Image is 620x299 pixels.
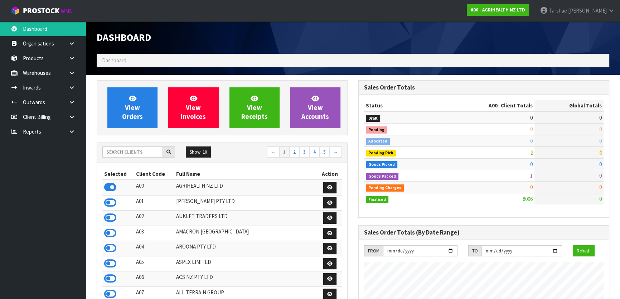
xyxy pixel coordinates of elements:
span: ProStock [23,6,59,15]
span: 0 [599,161,602,168]
span: 1 [530,172,533,179]
span: Tarshae [549,7,567,14]
span: Dashboard [97,31,151,44]
a: → [329,146,342,158]
input: Search clients [102,146,163,158]
span: View Receipts [241,94,268,121]
span: View Accounts [301,94,329,121]
a: ViewReceipts [229,87,280,128]
span: 0 [599,126,602,132]
small: WMS [61,8,72,15]
span: View Invoices [181,94,206,121]
a: 4 [309,146,320,158]
strong: A00 - AGRIHEALTH NZ LTD [471,7,525,13]
span: 0 [530,161,533,168]
th: Full Name [174,168,318,180]
a: ViewOrders [107,87,158,128]
span: 0 [530,126,533,132]
td: [PERSON_NAME] PTY LTD [174,195,318,211]
td: A02 [134,211,174,226]
div: FROM [364,245,383,257]
span: 0 [599,196,602,202]
span: 0 [599,184,602,191]
button: Show: 10 [186,146,211,158]
td: AGRIHEALTH NZ LTD [174,180,318,195]
a: ← [267,146,280,158]
h3: Sales Order Totals [364,84,604,91]
span: Goods Packed [366,173,398,180]
td: A03 [134,226,174,241]
span: 0 [599,138,602,144]
span: A00 [489,102,498,109]
th: Global Totals [534,100,604,111]
td: A04 [134,241,174,256]
span: Allocated [366,138,390,145]
span: 8096 [523,196,533,202]
nav: Page navigation [228,146,342,159]
a: ViewAccounts [290,87,340,128]
th: Selected [102,168,134,180]
span: Pending [366,126,387,134]
span: Dashboard [102,57,126,64]
a: 5 [319,146,330,158]
span: 0 [599,172,602,179]
td: ASPEX LIMITED [174,256,318,271]
span: Pending Pick [366,150,396,157]
div: TO [468,245,481,257]
td: AUKLET TRADERS LTD [174,211,318,226]
span: Finalised [366,196,388,203]
span: 0 [530,114,533,121]
h3: Sales Order Totals (By Date Range) [364,229,604,236]
span: 0 [599,114,602,121]
td: A06 [134,271,174,287]
a: 3 [299,146,310,158]
th: Action [318,168,342,180]
td: ACS NZ PTY LTD [174,271,318,287]
a: ViewInvoices [168,87,218,128]
span: Draft [366,115,380,122]
span: 0 [530,138,533,144]
span: 0 [599,149,602,156]
button: Refresh [573,245,595,257]
img: cube-alt.png [11,6,20,15]
a: A00 - AGRIHEALTH NZ LTD [467,4,529,16]
span: 0 [530,184,533,191]
th: - Client Totals [443,100,534,111]
span: 2 [530,149,533,156]
td: A05 [134,256,174,271]
td: A01 [134,195,174,211]
span: Pending Charges [366,184,404,192]
th: Status [364,100,443,111]
td: AMACRON [GEOGRAPHIC_DATA] [174,226,318,241]
td: A00 [134,180,174,195]
th: Client Code [134,168,174,180]
span: View Orders [122,94,143,121]
span: [PERSON_NAME] [568,7,607,14]
a: 2 [289,146,300,158]
a: 1 [279,146,290,158]
span: Goods Picked [366,161,397,168]
td: AROONA PTY LTD [174,241,318,256]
